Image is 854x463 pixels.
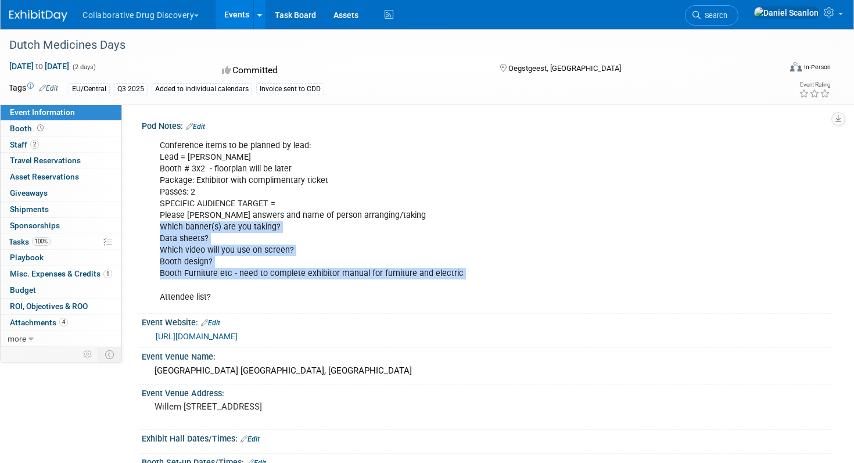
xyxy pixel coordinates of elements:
a: more [1,331,121,347]
span: Shipments [10,204,49,214]
span: Attachments [10,318,68,327]
div: Exhibit Hall Dates/Times: [142,430,831,445]
span: 2 [30,140,39,149]
img: Format-Inperson.png [790,62,802,71]
a: Staff2 [1,137,121,153]
div: Invoice sent to CDD [256,83,324,95]
a: Sponsorships [1,218,121,234]
a: Edit [241,435,260,443]
div: In-Person [803,63,831,71]
span: Budget [10,285,36,295]
a: Edit [201,319,220,327]
div: Pod Notes: [142,117,831,132]
td: Personalize Event Tab Strip [78,347,98,362]
div: Conference items to be planned by lead: Lead = [PERSON_NAME] Booth # 3x2 - floorplan will be late... [152,134,698,309]
div: Event Format [708,60,831,78]
span: (2 days) [71,63,96,71]
a: Travel Reservations [1,153,121,168]
span: 1 [103,270,112,278]
div: [GEOGRAPHIC_DATA] [GEOGRAPHIC_DATA], [GEOGRAPHIC_DATA] [150,362,822,380]
div: Event Venue Address: [142,385,831,399]
img: ExhibitDay [9,10,67,21]
a: Giveaways [1,185,121,201]
span: more [8,334,26,343]
td: Tags [9,82,58,95]
span: Tasks [9,237,51,246]
a: Asset Reservations [1,169,121,185]
div: Q3 2025 [114,83,148,95]
span: Search [701,11,727,20]
a: Event Information [1,105,121,120]
span: Booth [10,124,46,133]
span: [DATE] [DATE] [9,61,70,71]
span: 4 [59,318,68,326]
img: Daniel Scanlon [753,6,819,19]
span: Oegstgeest, [GEOGRAPHIC_DATA] [508,64,621,73]
a: Misc. Expenses & Credits1 [1,266,121,282]
div: Event Venue Name: [142,348,831,362]
span: Giveaways [10,188,48,198]
div: Dutch Medicines Days [5,35,761,56]
a: Attachments4 [1,315,121,331]
a: Edit [39,84,58,92]
div: Event Website: [142,314,831,329]
span: Playbook [10,253,44,262]
td: Toggle Event Tabs [98,347,122,362]
div: Event Rating [799,82,830,88]
span: to [34,62,45,71]
span: Booth not reserved yet [35,124,46,132]
span: Sponsorships [10,221,60,230]
span: Asset Reservations [10,172,79,181]
div: EU/Central [69,83,110,95]
a: Playbook [1,250,121,265]
div: Added to individual calendars [152,83,252,95]
span: Travel Reservations [10,156,81,165]
a: Edit [186,123,205,131]
pre: Willem [STREET_ADDRESS] [155,401,416,412]
div: Committed [218,60,481,81]
a: Shipments [1,202,121,217]
a: ROI, Objectives & ROO [1,299,121,314]
span: ROI, Objectives & ROO [10,302,88,311]
span: 100% [32,237,51,246]
a: Booth [1,121,121,137]
span: Event Information [10,107,75,117]
span: Misc. Expenses & Credits [10,269,112,278]
span: Staff [10,140,39,149]
a: Budget [1,282,121,298]
a: Search [685,5,738,26]
a: [URL][DOMAIN_NAME] [156,332,238,341]
a: Tasks100% [1,234,121,250]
